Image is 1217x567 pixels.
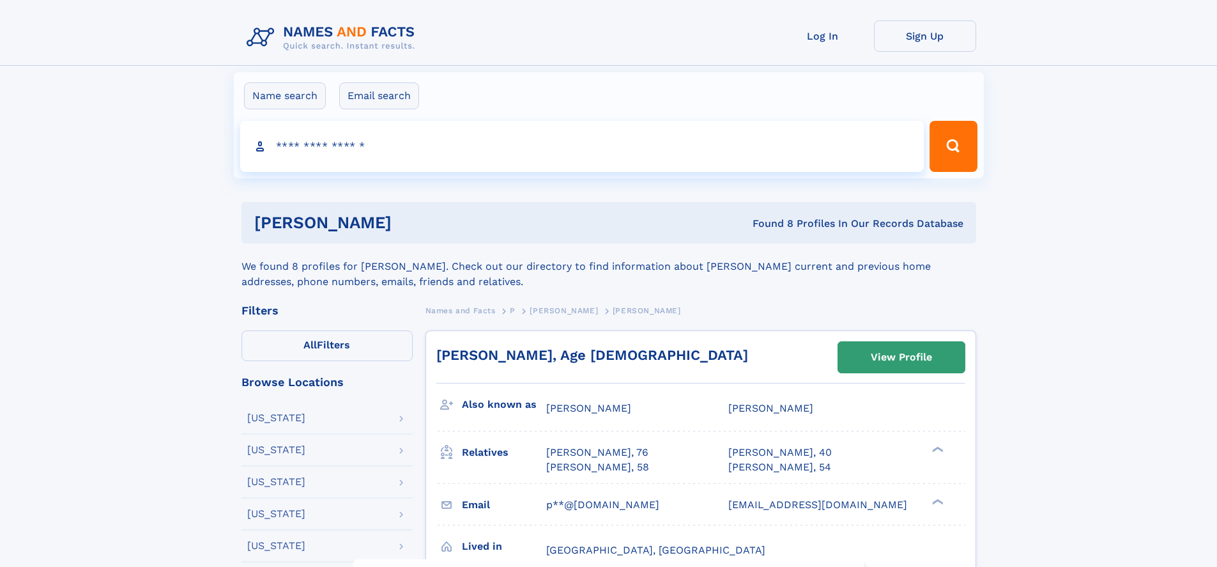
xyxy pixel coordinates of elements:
[462,394,546,416] h3: Also known as
[871,343,932,372] div: View Profile
[247,477,305,487] div: [US_STATE]
[247,541,305,551] div: [US_STATE]
[728,460,831,474] a: [PERSON_NAME], 54
[546,544,765,556] span: [GEOGRAPHIC_DATA], [GEOGRAPHIC_DATA]
[546,499,659,511] span: p**@[DOMAIN_NAME]
[838,342,965,373] a: View Profile
[247,445,305,455] div: [US_STATE]
[929,497,944,506] div: ❯
[546,446,648,460] a: [PERSON_NAME], 76
[240,121,924,172] input: search input
[247,509,305,519] div: [US_STATE]
[247,413,305,423] div: [US_STATE]
[462,536,546,557] h3: Lived in
[254,215,572,231] h1: [PERSON_NAME]
[241,330,413,361] label: Filters
[613,306,681,315] span: [PERSON_NAME]
[303,339,317,351] span: All
[241,244,976,290] div: We found 8 profiles for [PERSON_NAME]. Check out our directory to find information about [PERSON_...
[530,302,598,318] a: [PERSON_NAME]
[425,302,496,318] a: Names and Facts
[241,20,425,55] img: Logo Names and Facts
[510,302,516,318] a: P
[929,446,944,454] div: ❯
[462,494,546,516] h3: Email
[772,20,874,52] a: Log In
[244,82,326,109] label: Name search
[510,306,516,315] span: P
[339,82,419,109] label: Email search
[728,402,813,414] span: [PERSON_NAME]
[572,217,963,231] div: Found 8 Profiles In Our Records Database
[462,442,546,463] h3: Relatives
[930,121,977,172] button: Search Button
[728,446,832,460] a: [PERSON_NAME], 40
[546,402,631,414] span: [PERSON_NAME]
[241,377,413,388] div: Browse Locations
[546,460,649,474] a: [PERSON_NAME], 58
[728,499,907,511] span: [EMAIL_ADDRESS][DOMAIN_NAME]
[436,347,748,363] a: [PERSON_NAME], Age [DEMOGRAPHIC_DATA]
[241,305,413,316] div: Filters
[530,306,598,315] span: [PERSON_NAME]
[874,20,976,52] a: Sign Up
